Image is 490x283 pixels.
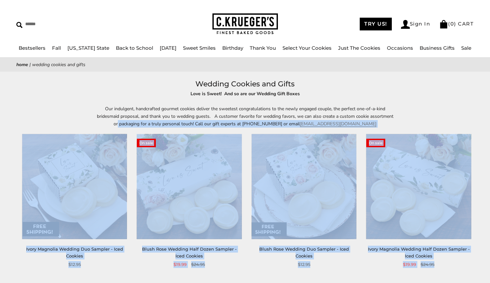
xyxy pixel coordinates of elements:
p: Our indulgent, handcrafted gourmet cookies deliver the sweetest congratulations to the newly enga... [95,105,396,128]
h1: Wedding Cookies and Gifts [26,78,464,90]
a: Birthday [222,45,243,51]
span: $19.99 [173,261,187,268]
span: Wedding Cookies and Gifts [32,62,85,68]
img: Bag [439,20,448,28]
a: Ivory Magnolia Wedding Half Dozen Sampler - Iced Cookies [368,246,470,258]
a: [US_STATE] State [67,45,109,51]
img: Ivory Magnolia Wedding Duo Sampler - Iced Cookies [22,134,127,239]
nav: breadcrumbs [16,61,474,68]
a: [EMAIL_ADDRESS][DOMAIN_NAME] [300,121,376,127]
span: 0 [450,21,454,27]
iframe: Sign Up via Text for Offers [5,258,68,278]
a: Fall [52,45,61,51]
a: Home [16,62,28,68]
img: C.KRUEGER'S [212,13,278,35]
a: Blush Rose Wedding Duo Sampler - Iced Cookies [259,246,349,258]
a: Thank You [250,45,276,51]
img: Blush Rose Wedding Duo Sampler - Iced Cookies [251,134,356,239]
a: Blush Rose Wedding Half Dozen Sampler - Iced Cookies [142,246,237,258]
img: Search [16,22,23,28]
a: Occasions [387,45,413,51]
strong: Love is Sweet! And so are our Wedding Gift Boxes [191,91,300,97]
a: Just The Cookies [338,45,380,51]
span: | [29,62,31,68]
a: (0) CART [439,21,474,27]
a: [DATE] [160,45,176,51]
input: Search [16,19,125,29]
img: Account [401,20,410,29]
span: On sale [137,139,156,147]
a: Bestsellers [19,45,45,51]
a: Sale [461,45,471,51]
span: $12.95 [298,261,310,268]
a: Ivory Magnolia Wedding Duo Sampler - Iced Cookies [26,246,123,258]
a: Back to School [116,45,153,51]
span: On sale [366,139,385,147]
a: TRY US! [360,18,392,30]
a: Sweet Smiles [183,45,216,51]
span: $24.95 [191,261,205,268]
span: $19.99 [403,261,416,268]
a: Business Gifts [420,45,455,51]
a: Select Your Cookies [282,45,332,51]
a: Sign In [401,20,430,29]
img: Ivory Magnolia Wedding Half Dozen Sampler - Iced Cookies [366,134,471,239]
span: $12.95 [68,261,81,268]
img: Blush Rose Wedding Half Dozen Sampler - Iced Cookies [137,134,242,239]
span: $24.95 [421,261,434,268]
